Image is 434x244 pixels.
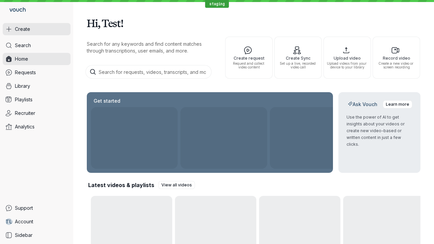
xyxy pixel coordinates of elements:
p: Use the power of AI to get insights about your videos or create new video-based or written conten... [347,114,412,148]
span: Learn more [386,101,409,108]
a: Playlists [3,94,71,106]
span: Record video [376,56,417,60]
button: Create requestRequest and collect video content [225,37,273,79]
span: Recruiter [15,110,35,117]
h2: Ask Vouch [347,101,379,108]
span: Account [15,218,33,225]
a: TUAccount [3,216,71,228]
span: T [5,218,9,225]
a: Go to homepage [3,3,28,18]
span: Set up a live, recorded video call [277,62,319,69]
h2: Get started [92,98,122,104]
span: Playlists [15,96,33,103]
input: Search for requests, videos, transcripts, and more... [85,65,212,79]
button: Record videoCreate a new video or screen recording [373,37,420,79]
span: Search [15,42,31,49]
a: Learn more [383,100,412,108]
button: Create [3,23,71,35]
span: Create request [228,56,270,60]
span: Create a new video or screen recording [376,62,417,69]
span: Upload videos from your device to your library [327,62,368,69]
a: Support [3,202,71,214]
a: Home [3,53,71,65]
span: Create Sync [277,56,319,60]
h2: Latest videos & playlists [88,181,154,189]
button: Create SyncSet up a live, recorded video call [274,37,322,79]
span: Support [15,205,33,211]
span: Home [15,56,28,62]
a: Recruiter [3,107,71,119]
a: Requests [3,66,71,79]
a: Analytics [3,121,71,133]
span: U [9,218,13,225]
span: Requests [15,69,36,76]
a: Search [3,39,71,52]
a: Library [3,80,71,92]
a: Sidebar [3,229,71,241]
button: Upload videoUpload videos from your device to your library [323,37,371,79]
span: Request and collect video content [228,62,270,69]
span: Sidebar [15,232,33,239]
span: Create [15,26,30,33]
a: View all videos [158,181,195,189]
p: Search for any keywords and find content matches through transcriptions, user emails, and more. [87,41,213,54]
span: Upload video [327,56,368,60]
span: Analytics [15,123,35,130]
span: View all videos [161,182,192,188]
span: Library [15,83,30,89]
h1: Hi, Test! [87,14,420,33]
